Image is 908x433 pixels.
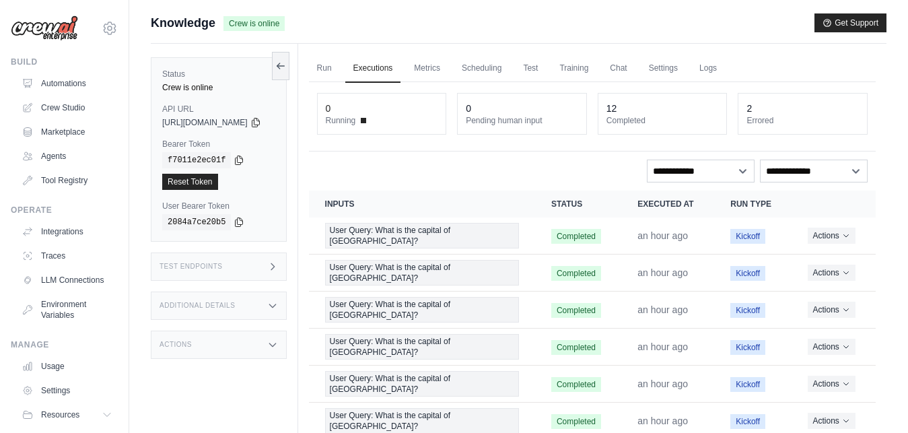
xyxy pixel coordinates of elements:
[16,380,118,401] a: Settings
[16,121,118,143] a: Marketplace
[730,340,765,355] span: Kickoff
[11,15,78,41] img: Logo
[714,191,791,218] th: Run Type
[730,229,765,244] span: Kickoff
[326,115,356,126] span: Running
[16,170,118,191] a: Tool Registry
[551,266,601,281] span: Completed
[162,82,275,93] div: Crew is online
[730,303,765,318] span: Kickoff
[808,376,855,392] button: Actions for execution
[621,191,714,218] th: Executed at
[637,267,688,278] time: September 2, 2025 at 13:42 IST
[160,302,235,310] h3: Additional Details
[223,16,285,31] span: Crew is online
[41,409,79,420] span: Resources
[691,55,725,83] a: Logs
[551,229,601,244] span: Completed
[16,269,118,291] a: LLM Connections
[345,55,401,83] a: Executions
[606,102,617,115] div: 12
[325,334,519,360] span: User Query: What is the capital of [GEOGRAPHIC_DATA]?
[16,294,118,326] a: Environment Variables
[309,191,535,218] th: Inputs
[11,57,118,67] div: Build
[162,152,231,168] code: f7011e2ec01f
[325,371,519,397] span: User Query: What is the capital of [GEOGRAPHIC_DATA]?
[162,174,218,190] a: Reset Token
[325,260,519,286] span: User Query: What is the capital of [GEOGRAPHIC_DATA]?
[606,115,719,126] dt: Completed
[730,414,765,429] span: Kickoff
[641,55,686,83] a: Settings
[808,339,855,355] button: Actions for execution
[16,245,118,267] a: Traces
[730,377,765,392] span: Kickoff
[551,377,601,392] span: Completed
[808,265,855,281] button: Actions for execution
[160,341,192,349] h3: Actions
[466,102,471,115] div: 0
[151,13,215,32] span: Knowledge
[325,223,519,248] span: User Query: What is the capital of [GEOGRAPHIC_DATA]?
[16,356,118,377] a: Usage
[637,378,688,389] time: September 2, 2025 at 13:40 IST
[551,414,601,429] span: Completed
[808,302,855,318] button: Actions for execution
[309,55,340,83] a: Run
[637,415,688,426] time: September 2, 2025 at 13:40 IST
[325,297,519,323] a: View execution details for User Query
[162,117,248,128] span: [URL][DOMAIN_NAME]
[16,404,118,426] button: Resources
[551,55,596,83] a: Training
[637,341,688,352] time: September 2, 2025 at 13:41 IST
[637,230,688,241] time: September 2, 2025 at 13:43 IST
[466,115,578,126] dt: Pending human input
[551,340,601,355] span: Completed
[326,102,331,115] div: 0
[162,201,275,211] label: User Bearer Token
[746,102,752,115] div: 2
[11,205,118,215] div: Operate
[808,413,855,429] button: Actions for execution
[325,297,519,323] span: User Query: What is the capital of [GEOGRAPHIC_DATA]?
[162,104,275,114] label: API URL
[746,115,859,126] dt: Errored
[841,368,908,433] iframe: Chat Widget
[325,223,519,248] a: View execution details for User Query
[406,55,448,83] a: Metrics
[454,55,510,83] a: Scheduling
[11,339,118,350] div: Manage
[551,303,601,318] span: Completed
[162,139,275,149] label: Bearer Token
[637,304,688,315] time: September 2, 2025 at 13:41 IST
[325,371,519,397] a: View execution details for User Query
[808,228,855,244] button: Actions for execution
[16,97,118,119] a: Crew Studio
[602,55,635,83] a: Chat
[16,73,118,94] a: Automations
[535,191,621,218] th: Status
[325,334,519,360] a: View execution details for User Query
[730,266,765,281] span: Kickoff
[515,55,546,83] a: Test
[162,69,275,79] label: Status
[814,13,886,32] button: Get Support
[325,260,519,286] a: View execution details for User Query
[160,263,223,271] h3: Test Endpoints
[16,221,118,242] a: Integrations
[162,214,231,230] code: 2084a7ce20b5
[16,145,118,167] a: Agents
